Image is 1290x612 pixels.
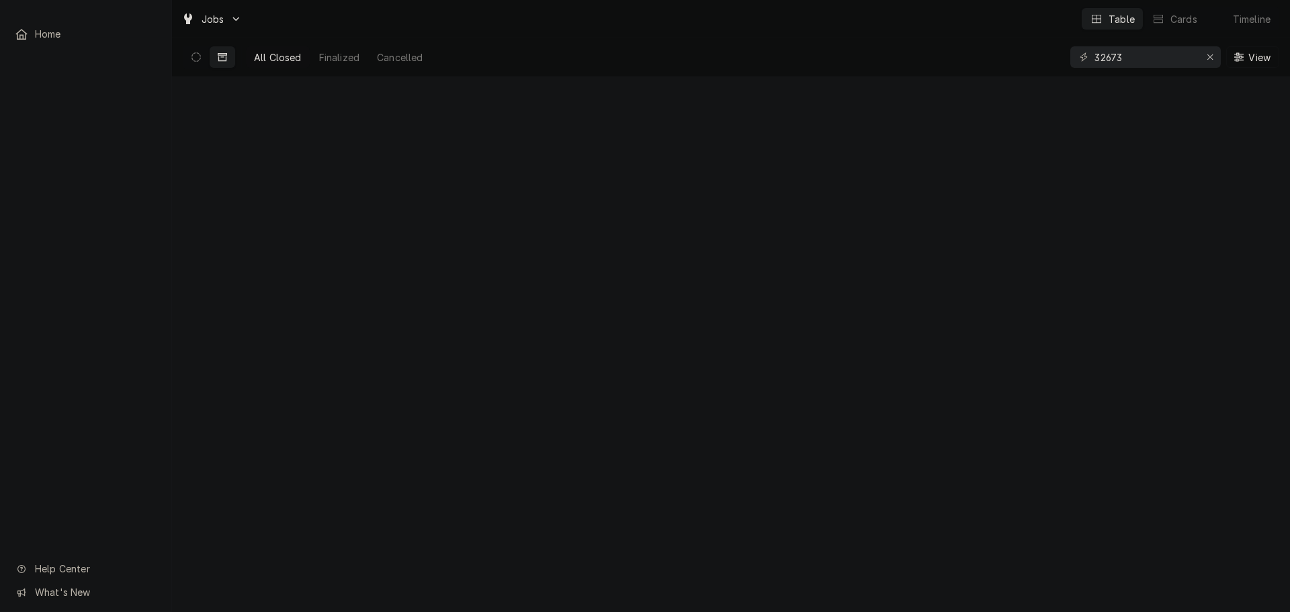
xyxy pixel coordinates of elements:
[1233,12,1271,26] div: Timeline
[202,12,224,26] span: Jobs
[254,50,302,64] div: All Closed
[1199,46,1221,68] button: Erase input
[8,23,163,45] a: Home
[1109,12,1135,26] div: Table
[1094,46,1195,68] input: Keyword search
[35,585,155,599] span: What's New
[1170,12,1197,26] div: Cards
[176,8,247,30] a: Go to Jobs
[35,562,155,576] span: Help Center
[8,558,163,580] a: Go to Help Center
[1246,50,1273,64] span: View
[1226,46,1279,68] button: View
[35,27,157,41] span: Home
[377,50,423,64] div: Cancelled
[8,581,163,603] a: Go to What's New
[319,50,359,64] div: Finalized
